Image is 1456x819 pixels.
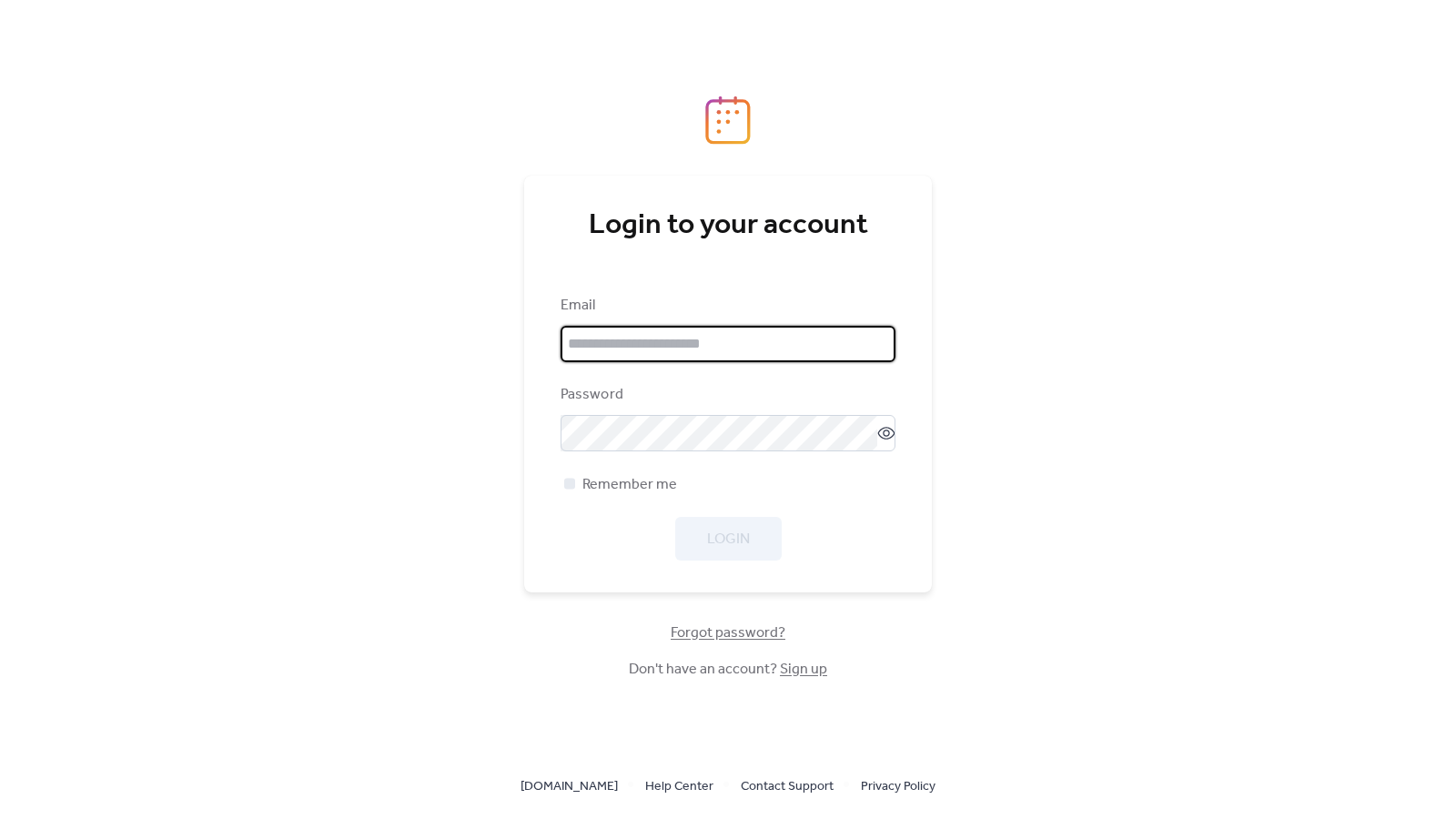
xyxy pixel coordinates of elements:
[705,96,751,145] img: logo
[561,295,892,317] div: Email
[521,776,618,798] span: [DOMAIN_NAME]
[671,628,785,638] a: Forgot password?
[561,207,895,244] div: Login to your account
[645,774,713,797] a: Help Center
[629,659,827,681] span: Don't have an account?
[521,774,618,797] a: [DOMAIN_NAME]
[861,774,935,797] a: Privacy Policy
[780,655,827,683] a: Sign up
[645,776,713,798] span: Help Center
[582,474,677,496] span: Remember me
[561,384,892,406] div: Password
[741,774,834,797] a: Contact Support
[861,776,935,798] span: Privacy Policy
[671,622,785,644] span: Forgot password?
[741,776,834,798] span: Contact Support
